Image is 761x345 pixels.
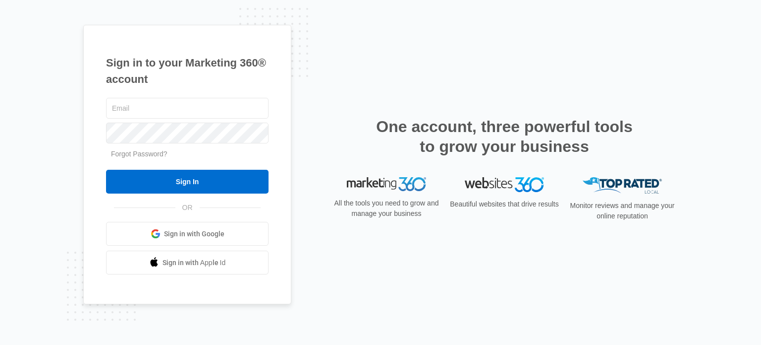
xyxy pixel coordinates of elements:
a: Forgot Password? [111,150,167,158]
a: Sign in with Google [106,222,269,246]
p: Monitor reviews and manage your online reputation [567,201,678,221]
span: Sign in with Google [164,229,224,239]
img: Websites 360 [465,177,544,192]
input: Sign In [106,170,269,194]
h2: One account, three powerful tools to grow your business [373,117,636,156]
p: Beautiful websites that drive results [449,199,560,209]
p: All the tools you need to grow and manage your business [331,198,442,219]
span: OR [175,203,200,213]
input: Email [106,98,269,119]
span: Sign in with Apple Id [163,258,226,268]
a: Sign in with Apple Id [106,251,269,275]
img: Marketing 360 [347,177,426,191]
img: Top Rated Local [583,177,662,194]
h1: Sign in to your Marketing 360® account [106,55,269,87]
